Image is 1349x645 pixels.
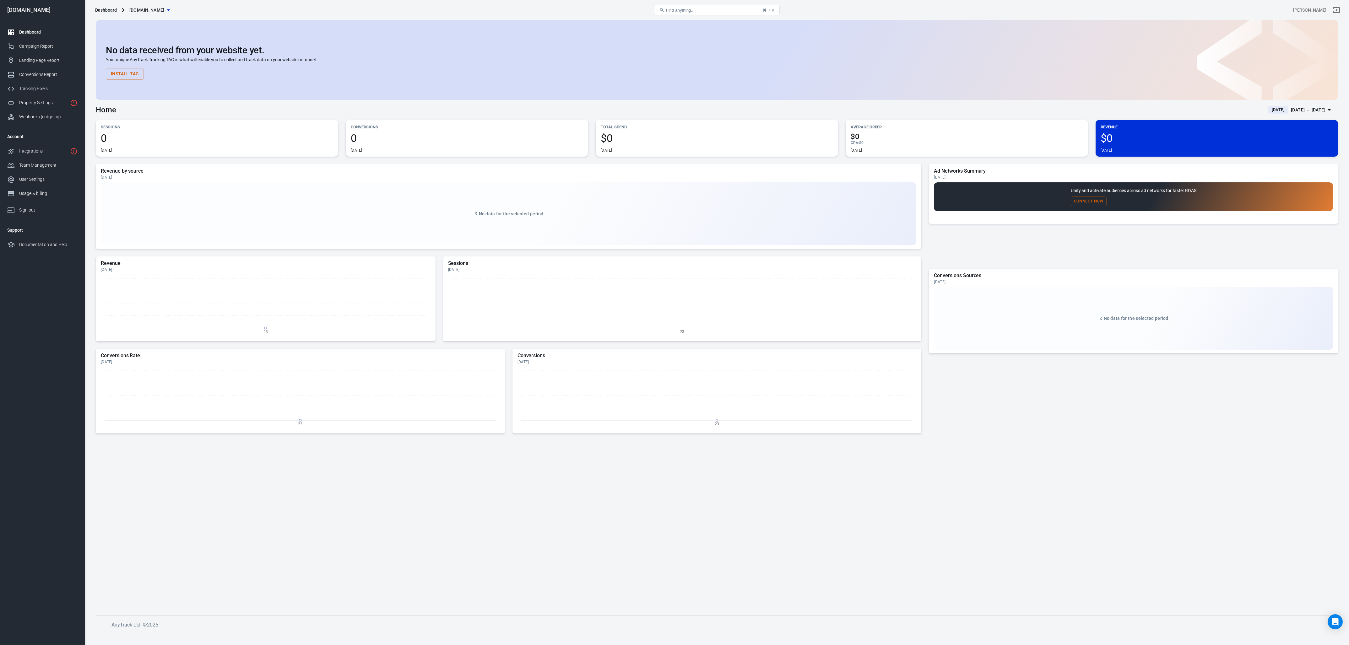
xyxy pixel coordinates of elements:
li: Account [2,129,83,144]
a: User Settings [2,172,83,186]
div: Conversions Report [19,71,78,78]
span: protsotsil.shop [129,6,165,14]
h6: AnyTrack Ltd. © 2025 [111,621,582,629]
a: Landing Page Report [2,53,83,67]
div: [DATE] [101,148,112,153]
li: Support [2,223,83,238]
svg: 1 networks not verified yet [70,148,78,155]
div: User Settings [19,176,78,183]
div: Campaign Report [19,43,78,50]
a: Tracking Pixels [2,82,83,96]
h5: Conversions Rate [101,352,500,359]
button: [DATE][DATE] － [DATE] [1263,105,1338,115]
div: Team Management [19,162,78,169]
div: [DATE] [101,267,431,272]
h5: Revenue by source [101,168,916,174]
div: [DATE] [517,359,917,364]
a: Sign out [1329,3,1344,18]
h5: Conversions [517,352,917,359]
a: Conversions Report [2,67,83,82]
div: Dashboard [19,29,78,35]
span: $0 [859,141,864,145]
div: Documentation and Help [19,241,78,248]
a: Integrations [2,144,83,158]
svg: Property is not installed yet [70,99,78,107]
p: Conversions [351,124,583,130]
p: Average Order [851,124,1083,130]
tspan: 23 [715,422,719,426]
div: Sign out [19,207,78,213]
div: [DATE] [351,148,362,153]
div: [DATE] [101,359,500,364]
span: No data for the selected period [479,211,544,216]
span: No data for the selected period [1104,316,1168,321]
div: [DATE] [101,175,916,180]
div: Usage & billing [19,190,78,197]
h5: Revenue [101,260,431,266]
a: Sign out [2,201,83,217]
div: Integrations [19,148,68,154]
a: Campaign Report [2,39,83,53]
span: CPA : [851,141,859,145]
div: [DATE] [448,267,917,272]
h5: Conversions Sources [934,272,1333,279]
div: [DATE] [601,148,612,153]
div: Tracking Pixels [19,85,78,92]
h5: Sessions [448,260,917,266]
button: Find anything...⌘ + K [654,5,780,15]
button: [DOMAIN_NAME] [127,4,172,16]
span: Find anything... [666,8,694,13]
div: [DATE] [934,175,1333,180]
a: Dashboard [2,25,83,39]
div: Account id: 8mMXLX3l [1293,7,1326,13]
div: Webhooks (outgoing) [19,114,78,120]
a: Team Management [2,158,83,172]
span: $0 [601,133,833,143]
button: Connect Now [1071,196,1107,206]
div: ⌘ + K [763,8,774,13]
tspan: 23 [263,330,268,334]
button: Install Tag [106,68,144,80]
span: $0 [851,133,1083,140]
p: Sessions [101,124,333,130]
div: [DATE] － [DATE] [1291,106,1325,114]
a: Property Settings [2,96,83,110]
p: Total Spend [601,124,833,130]
div: [DOMAIN_NAME] [2,7,83,13]
div: Property Settings [19,99,68,106]
h3: Home [96,105,116,114]
div: [DATE] [851,148,862,153]
a: Usage & billing [2,186,83,201]
div: [DATE] [934,279,1333,284]
div: Landing Page Report [19,57,78,64]
span: $0 [1101,133,1333,143]
div: Open Intercom Messenger [1328,614,1343,629]
tspan: 23 [298,422,302,426]
div: Dashboard [95,7,117,13]
p: Unify and activate audiences across ad networks for faster ROAS [1071,187,1196,194]
a: Webhooks (outgoing) [2,110,83,124]
span: [DATE] [1269,107,1287,113]
div: [DATE] [1101,148,1112,153]
p: Your unique AnyTrack Tracking TAG is what will enable you to collect and track data on your websi... [106,56,1328,63]
span: 0 [351,133,583,143]
h2: No data received from your website yet. [106,45,1328,55]
h5: Ad Networks Summary [934,168,1333,174]
p: Revenue [1101,124,1333,130]
tspan: 23 [680,330,684,334]
span: 0 [101,133,333,143]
